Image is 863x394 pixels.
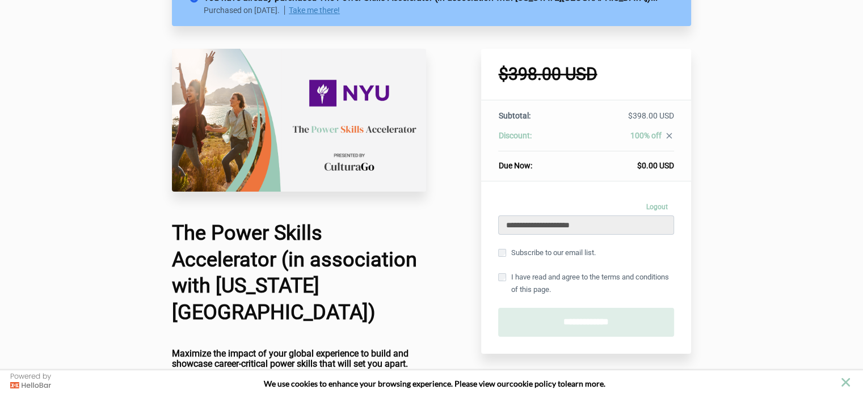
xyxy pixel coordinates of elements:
label: Subscribe to our email list. [498,247,595,259]
span: learn more. [565,379,605,388]
span: $0.00 USD [637,161,674,170]
strong: to [558,379,565,388]
input: Subscribe to our email list. [498,249,506,257]
p: Purchased on [DATE]. [204,6,285,15]
label: I have read and agree to the terms and conditions of this page. [498,271,674,296]
a: cookie policy [510,379,556,388]
img: 164d48-7b61-cb2d-62e6-83c3ae82ad_University_of_Exeter_Checkout_Page.png [172,49,426,192]
h4: Maximize the impact of your global experience to build and showcase career-critical power skills ... [172,349,426,368]
th: Discount: [498,130,572,151]
th: Due Now: [498,151,572,172]
input: I have read and agree to the terms and conditions of this page. [498,273,506,281]
h1: The Power Skills Accelerator (in association with [US_STATE][GEOGRAPHIC_DATA]) [172,220,426,326]
td: $398.00 USD [572,110,674,130]
span: 100% off [630,131,662,140]
a: close [662,131,674,143]
span: We use cookies to enhance your browsing experience. Please view our [264,379,510,388]
i: close [664,131,674,141]
a: Take me there! [289,6,340,15]
span: Subtotal: [498,111,530,120]
a: Logout [640,198,674,215]
button: close [839,375,853,389]
h1: $398.00 USD [498,66,674,83]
